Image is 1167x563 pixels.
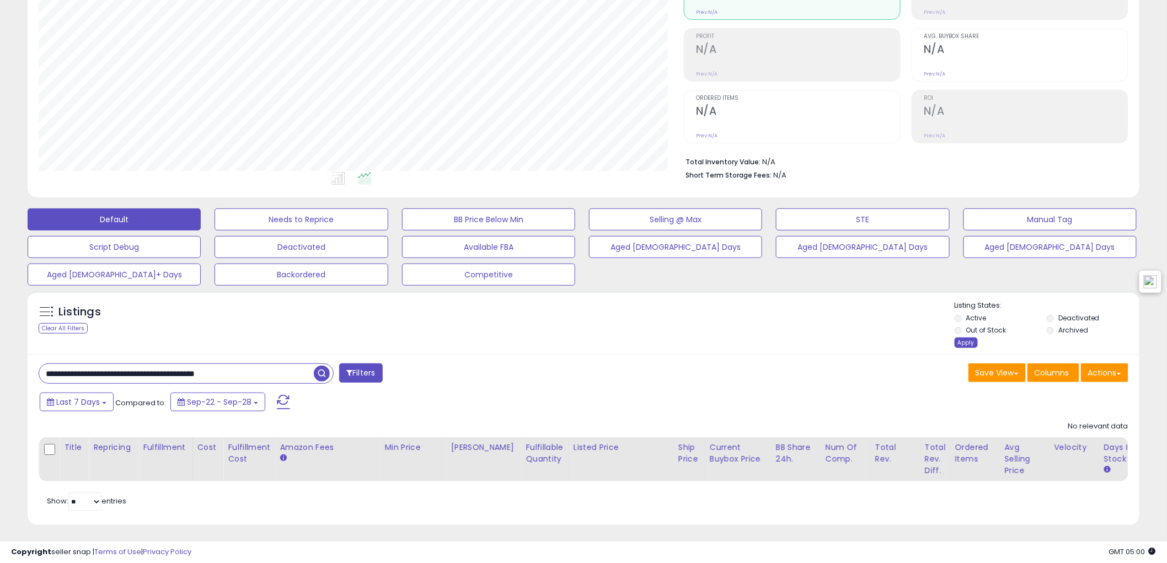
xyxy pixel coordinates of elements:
[93,442,133,453] div: Repricing
[710,442,767,465] div: Current Buybox Price
[1104,442,1144,465] div: Days In Stock
[215,236,388,258] button: Deactivated
[924,34,1128,40] span: Avg. Buybox Share
[1068,421,1128,432] div: No relevant data
[966,313,987,323] label: Active
[1035,367,1069,378] span: Columns
[187,396,251,407] span: Sep-22 - Sep-28
[402,236,575,258] button: Available FBA
[963,236,1137,258] button: Aged [DEMOGRAPHIC_DATA] Days
[925,442,946,476] div: Total Rev. Diff.
[402,264,575,286] button: Competitive
[968,363,1026,382] button: Save View
[28,208,201,230] button: Default
[451,442,516,453] div: [PERSON_NAME]
[339,363,382,383] button: Filters
[696,34,900,40] span: Profit
[696,9,718,15] small: Prev: N/A
[64,442,84,453] div: Title
[215,208,388,230] button: Needs to Reprice
[1027,363,1079,382] button: Columns
[1144,275,1157,288] img: icon48.png
[963,208,1137,230] button: Manual Tag
[197,442,219,453] div: Cost
[686,157,761,167] b: Total Inventory Value:
[696,105,900,120] h2: N/A
[280,453,286,463] small: Amazon Fees.
[526,442,564,465] div: Fulfillable Quantity
[955,337,978,348] div: Apply
[924,132,945,139] small: Prev: N/A
[696,132,718,139] small: Prev: N/A
[228,442,270,465] div: Fulfillment Cost
[94,546,141,557] a: Terms of Use
[280,442,375,453] div: Amazon Fees
[58,304,101,320] h5: Listings
[589,236,762,258] button: Aged [DEMOGRAPHIC_DATA] Days
[56,396,100,407] span: Last 7 Days
[875,442,916,465] div: Total Rev.
[696,71,718,77] small: Prev: N/A
[696,95,900,101] span: Ordered Items
[696,43,900,58] h2: N/A
[1058,325,1088,335] label: Archived
[826,442,866,465] div: Num of Comp.
[686,154,1120,168] li: N/A
[170,393,265,411] button: Sep-22 - Sep-28
[1054,442,1095,453] div: Velocity
[115,398,166,408] span: Compared to:
[143,546,191,557] a: Privacy Policy
[1058,313,1100,323] label: Deactivated
[1109,546,1156,557] span: 2025-10-6 05:00 GMT
[11,546,51,557] strong: Copyright
[776,442,816,465] div: BB Share 24h.
[776,236,949,258] button: Aged [DEMOGRAPHIC_DATA] Days
[773,170,786,180] span: N/A
[924,43,1128,58] h2: N/A
[215,264,388,286] button: Backordered
[924,71,945,77] small: Prev: N/A
[40,393,114,411] button: Last 7 Days
[924,105,1128,120] h2: N/A
[47,496,126,506] span: Show: entries
[143,442,188,453] div: Fulfillment
[955,301,1139,311] p: Listing States:
[574,442,669,453] div: Listed Price
[924,9,945,15] small: Prev: N/A
[924,95,1128,101] span: ROI
[402,208,575,230] button: BB Price Below Min
[1081,363,1128,382] button: Actions
[1005,442,1045,476] div: Avg Selling Price
[384,442,441,453] div: Min Price
[11,547,191,557] div: seller snap | |
[678,442,700,465] div: Ship Price
[39,323,88,334] div: Clear All Filters
[955,442,995,465] div: Ordered Items
[686,170,772,180] b: Short Term Storage Fees:
[589,208,762,230] button: Selling @ Max
[1104,465,1111,475] small: Days In Stock.
[966,325,1007,335] label: Out of Stock
[776,208,949,230] button: STE
[28,264,201,286] button: Aged [DEMOGRAPHIC_DATA]+ Days
[28,236,201,258] button: Script Debug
